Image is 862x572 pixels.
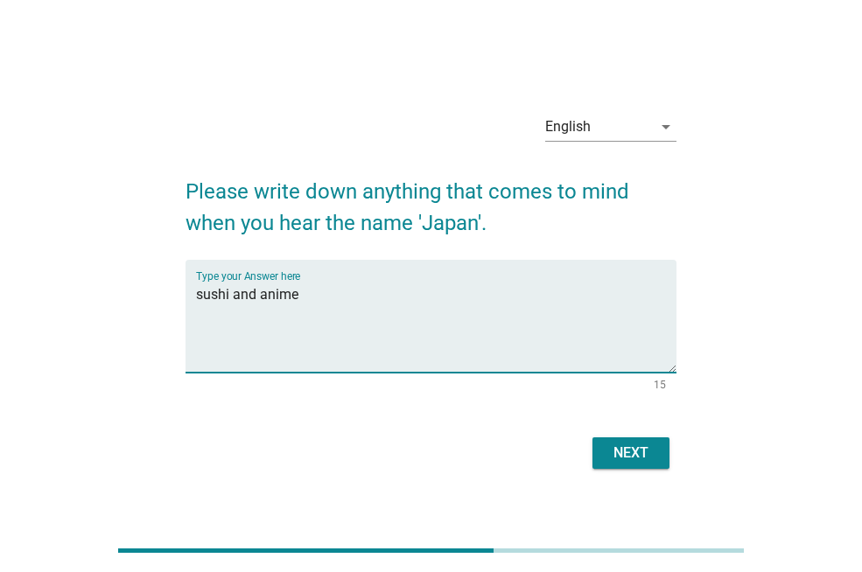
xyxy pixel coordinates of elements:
div: English [545,119,591,135]
h2: Please write down anything that comes to mind when you hear the name 'Japan'. [186,158,676,239]
button: Next [592,437,669,469]
div: Next [606,443,655,464]
i: arrow_drop_down [655,116,676,137]
div: 15 [654,380,666,390]
textarea: Type your Answer here [196,281,676,373]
